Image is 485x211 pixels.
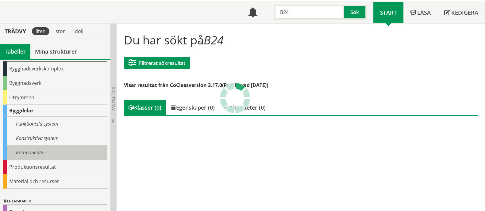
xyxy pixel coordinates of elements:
div: Egenskaper [3,198,107,205]
div: Funktionella system [3,117,107,131]
div: Byggnadsverkskomplex [3,62,107,76]
div: dölj [71,27,87,35]
a: Redigera [437,2,485,23]
h1: Du har sökt på [124,33,477,47]
div: Komponenter [3,145,107,160]
span: Visar resultat från CoClassversion 3.17.0 [124,82,222,89]
span: B24 [204,32,224,48]
a: Start [373,2,403,23]
a: Läsa [403,2,437,23]
button: Filtrerat sökresultat [124,57,190,69]
span: Läsa [417,9,431,16]
div: Material och resurser [3,174,107,189]
div: Trädvy [1,28,29,35]
span: Dölj trädvy [111,87,116,111]
div: Byggdelar [3,105,107,117]
div: stor [52,27,69,35]
img: Laddar [220,83,250,113]
span: Start [380,9,397,16]
div: Klasser (0) [124,100,166,115]
div: Egenskaper (0) [166,100,219,115]
div: liten [32,27,49,35]
div: Utrymmen [3,90,107,105]
input: Sök [274,5,344,20]
div: Produktionsresultat [3,160,107,174]
a: Mina strukturer [30,44,82,59]
span: Notifikationer [248,8,258,18]
span: Redigera [451,9,478,16]
div: Byggnadsverk [3,76,107,90]
div: Konstruktiva system [3,131,107,145]
button: Sök [344,5,367,20]
span: (Publicerad [DATE]) [222,82,268,89]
